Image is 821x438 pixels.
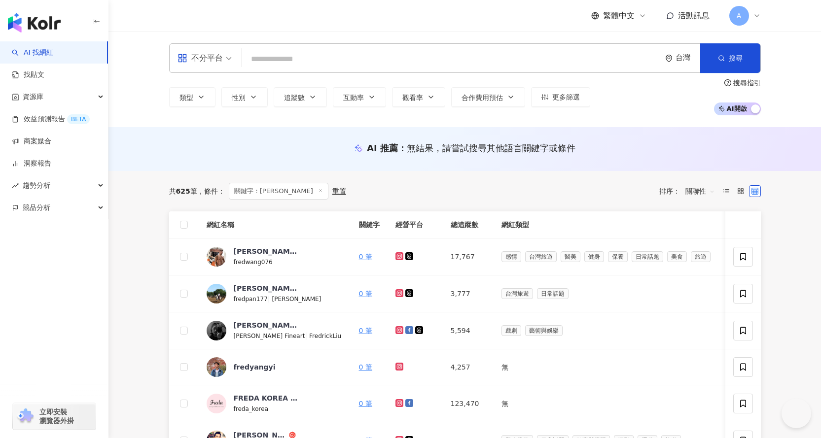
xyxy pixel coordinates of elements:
[632,251,663,262] span: 日常話題
[667,251,687,262] span: 美食
[179,94,193,101] span: 類型
[608,251,628,262] span: 保養
[443,275,494,312] td: 3,777
[501,325,521,336] span: 戲劇
[525,251,557,262] span: 台灣旅遊
[359,253,372,261] a: 0 筆
[343,94,364,101] span: 互動率
[234,393,298,403] div: FREDA KOREA 時尚穿搭 正韓貨
[451,87,525,107] button: 合作費用預估
[691,251,711,262] span: 旅遊
[207,357,343,377] a: KOL Avatarfredyangyi
[207,393,343,414] a: KOL AvatarFREDA KOREA 時尚穿搭 正韓貨freda_korea
[443,211,494,238] th: 總追蹤數
[402,94,423,101] span: 觀看率
[13,403,96,430] a: chrome extension立即安裝 瀏覽器外掛
[284,94,305,101] span: 追蹤數
[207,246,343,267] a: KOL Avatar[PERSON_NAME]fredwang076
[268,295,272,303] span: |
[234,296,268,303] span: fredpan177
[678,11,710,20] span: 活動訊息
[359,363,372,371] a: 0 筆
[443,312,494,349] td: 5,594
[12,114,90,124] a: 效益預測報告BETA
[584,251,604,262] span: 健身
[531,87,590,107] button: 更多篩選
[176,187,190,195] span: 625
[16,408,35,424] img: chrome extension
[207,283,343,304] a: KOL Avatar[PERSON_NAME]fredpan177|[PERSON_NAME]
[659,183,720,199] div: 排序：
[207,321,226,340] img: KOL Avatar
[12,159,51,168] a: 洞察報告
[359,327,372,335] a: 0 筆
[12,70,44,80] a: 找貼文
[234,405,269,412] span: freda_korea
[199,211,351,238] th: 網紅名稱
[234,283,298,293] div: [PERSON_NAME]
[197,187,225,195] span: 條件 ：
[525,325,563,336] span: 藝術與娛樂
[234,320,298,330] div: [PERSON_NAME]
[169,187,197,195] div: 共 筆
[700,43,760,73] button: 搜尋
[729,54,743,62] span: 搜尋
[443,349,494,385] td: 4,257
[501,398,714,409] div: 無
[169,87,215,107] button: 類型
[207,394,226,413] img: KOL Avatar
[724,79,731,86] span: question-circle
[207,247,226,267] img: KOL Avatar
[359,400,372,407] a: 0 筆
[665,55,673,62] span: environment
[12,182,19,189] span: rise
[501,288,533,299] span: 台灣旅遊
[462,94,503,101] span: 合作費用預估
[359,290,372,298] a: 0 筆
[733,79,761,87] div: 搜尋指引
[367,142,575,154] div: AI 推薦 ：
[234,259,273,266] span: fredwang076
[351,211,388,238] th: 關鍵字
[443,385,494,422] td: 123,470
[494,211,722,238] th: 網紅類型
[272,296,321,303] span: [PERSON_NAME]
[305,332,309,339] span: |
[8,13,61,33] img: logo
[676,54,700,62] div: 台灣
[782,399,811,428] iframe: Help Scout Beacon - Open
[234,333,305,339] span: [PERSON_NAME] Fineart
[537,288,569,299] span: 日常話題
[552,93,580,101] span: 更多篩選
[561,251,580,262] span: 醫美
[392,87,445,107] button: 觀看率
[737,10,742,21] span: A
[178,50,223,66] div: 不分平台
[234,362,276,372] div: fredyangyi
[309,333,341,339] span: FredrickLiu
[388,211,443,238] th: 經營平台
[12,136,51,146] a: 商案媒合
[229,183,328,200] span: 關鍵字：[PERSON_NAME]
[232,94,246,101] span: 性別
[234,246,298,256] div: [PERSON_NAME]
[603,10,635,21] span: 繁體中文
[207,320,343,341] a: KOL Avatar[PERSON_NAME][PERSON_NAME] Fineart|FredrickLiu
[23,197,50,219] span: 競品分析
[221,87,268,107] button: 性別
[23,174,50,197] span: 趨勢分析
[501,251,521,262] span: 感情
[23,86,43,108] span: 資源庫
[501,362,714,372] div: 無
[685,183,715,199] span: 關聯性
[12,48,53,58] a: searchAI 找網紅
[207,284,226,303] img: KOL Avatar
[443,238,494,275] td: 17,767
[178,53,187,63] span: appstore
[39,407,74,425] span: 立即安裝 瀏覽器外掛
[332,187,346,195] div: 重置
[407,143,575,153] span: 無結果，請嘗試搜尋其他語言關鍵字或條件
[207,357,226,377] img: KOL Avatar
[333,87,386,107] button: 互動率
[274,87,327,107] button: 追蹤數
